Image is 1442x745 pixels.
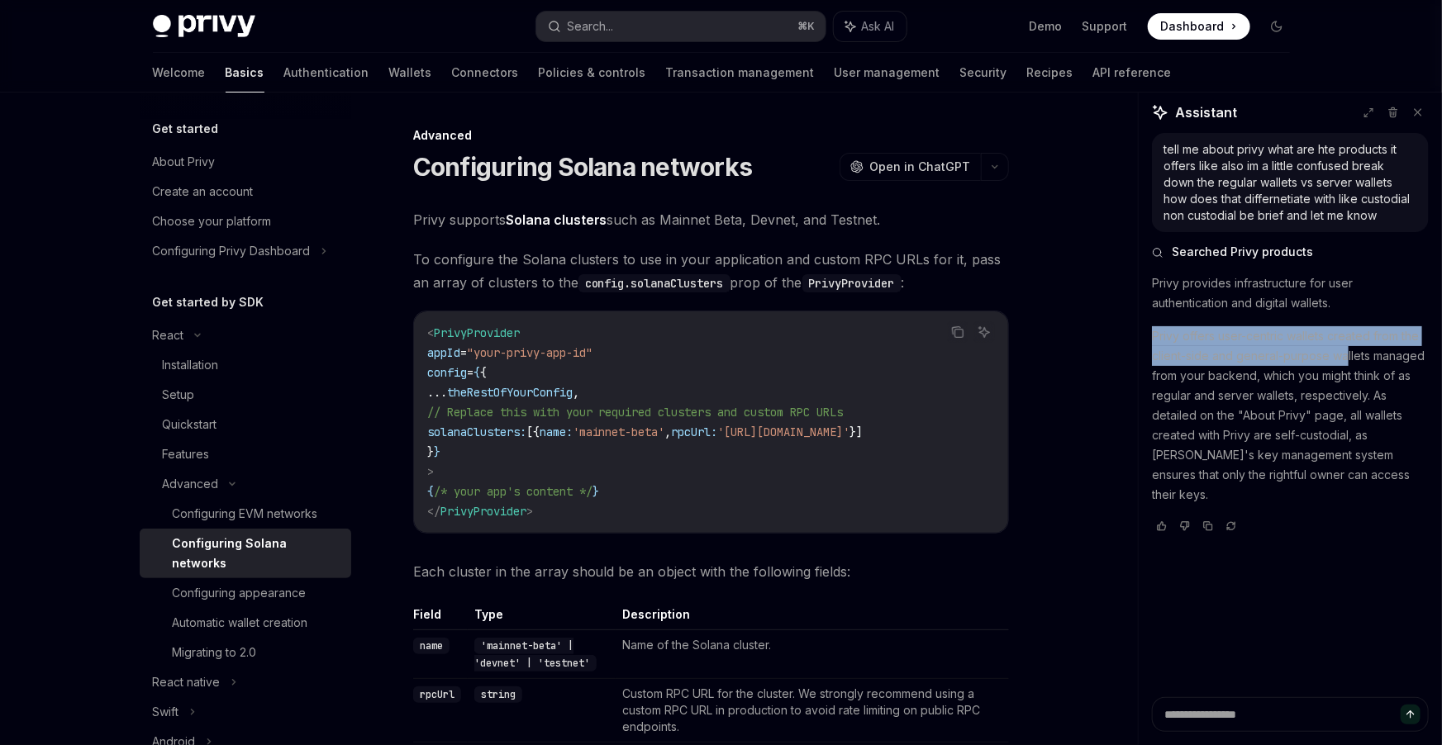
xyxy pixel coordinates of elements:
span: > [526,504,533,519]
div: Automatic wallet creation [173,613,308,633]
span: Dashboard [1161,18,1225,35]
span: Open in ChatGPT [870,159,971,175]
div: Configuring Solana networks [173,534,341,573]
a: Installation [140,350,351,380]
div: Advanced [163,474,219,494]
div: Search... [568,17,614,36]
span: = [467,365,474,380]
a: Create an account [140,177,351,206]
span: = [460,345,467,360]
span: // Replace this with your required clusters and custom RPC URLs [427,405,844,420]
span: solanaClusters: [427,425,526,439]
a: Recipes [1027,53,1073,93]
span: </ [427,504,440,519]
a: Configuring Solana networks [140,529,351,578]
span: PrivyProvider [434,325,520,340]
a: Choose your platform [140,206,351,236]
button: Searched Privy products [1152,244,1429,260]
span: , [665,425,672,439]
a: Quickstart [140,410,351,439]
div: Configuring EVM networks [173,504,318,524]
code: 'mainnet-beta' | 'devnet' | 'testnet' [474,638,597,671]
a: User management [835,53,940,93]
div: React native [153,672,221,692]
p: Privy provides infrastructure for user authentication and digital wallets. [1152,273,1429,313]
div: Create an account [153,182,254,202]
span: [{ [526,425,540,439]
button: Search...⌘K [536,12,826,41]
span: theRestOfYourConfig [447,385,573,400]
a: Demo [1030,18,1063,35]
a: Features [140,439,351,469]
a: Transaction management [666,53,815,93]
span: 'mainnet-beta' [573,425,665,439]
span: Ask AI [862,18,895,35]
code: PrivyProvider [802,274,902,292]
div: Configuring Privy Dashboard [153,241,311,261]
div: React [153,325,184,345]
span: /* your app's content */ [434,484,593,499]
span: appId [427,345,460,360]
span: Assistant [1175,102,1237,122]
span: ⌘ K [798,20,816,33]
span: } [593,484,599,499]
a: Support [1083,18,1128,35]
span: To configure the Solana clusters to use in your application and custom RPC URLs for it, pass an a... [413,248,1009,294]
a: API reference [1093,53,1172,93]
button: Send message [1401,705,1421,724]
button: Ask AI [834,12,907,41]
span: } [434,444,440,459]
code: name [413,638,450,654]
a: About Privy [140,147,351,177]
a: Connectors [452,53,519,93]
h1: Configuring Solana networks [413,152,753,182]
th: Type [468,606,616,630]
span: ... [427,385,447,400]
span: > [427,464,434,479]
button: Copy the contents from the code block [947,321,968,343]
a: Basics [226,53,264,93]
code: string [474,686,522,703]
span: rpcUrl: [672,425,718,439]
div: tell me about privy what are hte products it offers like also im a little confused break down the... [1164,141,1417,224]
h5: Get started [153,119,219,139]
span: }] [850,425,864,439]
div: Quickstart [163,415,217,434]
span: } [427,444,434,459]
td: Custom RPC URL for the cluster. We strongly recommend using a custom RPC URL in production to avo... [616,679,1009,743]
a: Dashboard [1148,13,1250,40]
a: Welcome [153,53,206,93]
span: { [474,365,480,380]
div: Features [163,444,210,464]
div: Migrating to 2.0 [173,643,257,662]
a: Solana clusters [506,211,607,229]
span: , [573,385,579,400]
button: Open in ChatGPT [840,153,981,181]
span: name: [540,425,573,439]
div: Installation [163,355,219,375]
span: Searched Privy products [1172,244,1313,260]
code: rpcUrl [413,686,461,703]
a: Policies & controls [539,53,646,93]
a: Configuring EVM networks [140,499,351,529]
td: Name of the Solana cluster. [616,630,1009,679]
button: Toggle dark mode [1264,13,1290,40]
span: { [427,484,434,499]
a: Migrating to 2.0 [140,638,351,667]
div: About Privy [153,152,216,172]
div: Configuring appearance [173,583,307,603]
th: Field [413,606,468,630]
span: config [427,365,467,380]
div: Setup [163,385,195,405]
p: Privy offers user-centric wallets created from the client-side and general-purpose wallets manage... [1152,326,1429,505]
div: Swift [153,702,179,722]
a: Configuring appearance [140,578,351,608]
span: "your-privy-app-id" [467,345,593,360]
img: dark logo [153,15,255,38]
a: Authentication [284,53,369,93]
th: Description [616,606,1009,630]
a: Security [960,53,1007,93]
a: Wallets [389,53,432,93]
span: Each cluster in the array should be an object with the following fields: [413,560,1009,583]
a: Setup [140,380,351,410]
